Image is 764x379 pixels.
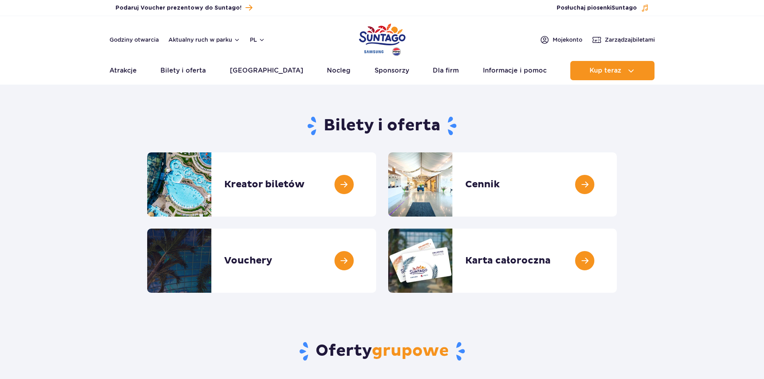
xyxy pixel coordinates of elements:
[147,116,617,136] h1: Bilety i oferta
[147,341,617,362] h2: Oferty
[372,341,449,361] span: grupowe
[540,35,582,45] a: Mojekonto
[592,35,655,45] a: Zarządzajbiletami
[160,61,206,80] a: Bilety i oferta
[230,61,303,80] a: [GEOGRAPHIC_DATA]
[359,20,405,57] a: Park of Poland
[168,36,240,43] button: Aktualny ruch w parku
[109,61,137,80] a: Atrakcje
[116,2,252,13] a: Podaruj Voucher prezentowy do Suntago!
[605,36,655,44] span: Zarządzaj biletami
[570,61,655,80] button: Kup teraz
[433,61,459,80] a: Dla firm
[553,36,582,44] span: Moje konto
[612,5,637,11] span: Suntago
[557,4,649,12] button: Posłuchaj piosenkiSuntago
[590,67,621,74] span: Kup teraz
[250,36,265,44] button: pl
[116,4,241,12] span: Podaruj Voucher prezentowy do Suntago!
[483,61,547,80] a: Informacje i pomoc
[327,61,351,80] a: Nocleg
[109,36,159,44] a: Godziny otwarcia
[557,4,637,12] span: Posłuchaj piosenki
[375,61,409,80] a: Sponsorzy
